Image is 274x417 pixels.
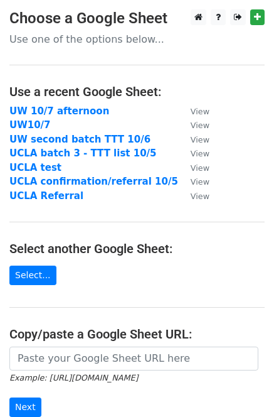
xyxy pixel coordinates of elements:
small: View [191,163,209,173]
a: UCLA batch 3 - TTT list 10/5 [9,148,157,159]
small: View [191,149,209,158]
small: View [191,192,209,201]
small: View [191,121,209,130]
small: View [191,135,209,144]
a: View [178,106,209,117]
a: UW 10/7 afternoon [9,106,109,117]
h3: Choose a Google Sheet [9,9,265,28]
h4: Select another Google Sheet: [9,241,265,256]
h4: Copy/paste a Google Sheet URL: [9,327,265,342]
small: View [191,177,209,187]
a: UCLA test [9,162,61,173]
a: View [178,134,209,145]
small: View [191,107,209,116]
a: UCLA confirmation/referral 10/5 [9,176,178,187]
a: UW second batch TTT 10/6 [9,134,150,145]
a: UW10/7 [9,119,51,131]
p: Use one of the options below... [9,33,265,46]
a: View [178,162,209,173]
a: Select... [9,266,56,285]
a: View [178,119,209,131]
a: View [178,190,209,202]
a: UCLA Referral [9,190,83,202]
small: Example: [URL][DOMAIN_NAME] [9,373,138,382]
input: Next [9,398,41,417]
h4: Use a recent Google Sheet: [9,84,265,99]
a: View [178,176,209,187]
a: View [178,148,209,159]
input: Paste your Google Sheet URL here [9,347,258,371]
